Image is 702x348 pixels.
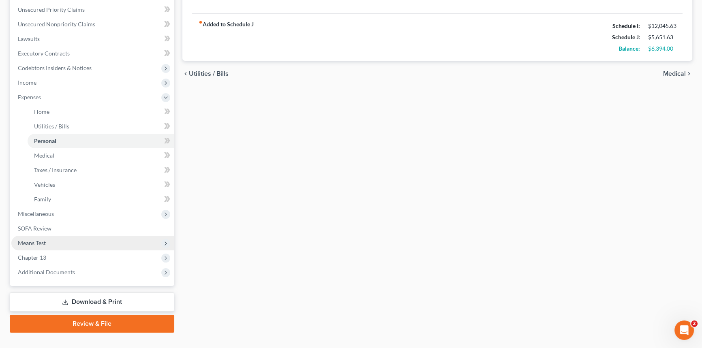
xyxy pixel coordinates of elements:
[11,32,174,46] a: Lawsuits
[34,152,54,159] span: Medical
[691,320,698,327] span: 2
[199,20,254,54] strong: Added to Schedule J
[18,239,46,246] span: Means Test
[28,192,174,207] a: Family
[18,64,92,71] span: Codebtors Insiders & Notices
[18,210,54,217] span: Miscellaneous
[648,45,676,53] div: $6,394.00
[18,254,46,261] span: Chapter 13
[18,94,41,100] span: Expenses
[612,22,640,29] strong: Schedule I:
[28,177,174,192] a: Vehicles
[10,315,174,333] a: Review & File
[18,79,36,86] span: Income
[34,108,49,115] span: Home
[612,34,640,41] strong: Schedule J:
[11,221,174,236] a: SOFA Review
[28,163,174,177] a: Taxes / Insurance
[182,70,229,77] button: chevron_left Utilities / Bills
[182,70,189,77] i: chevron_left
[28,119,174,134] a: Utilities / Bills
[663,70,686,77] span: Medical
[18,225,51,232] span: SOFA Review
[34,196,51,203] span: Family
[34,181,55,188] span: Vehicles
[18,50,70,57] span: Executory Contracts
[11,2,174,17] a: Unsecured Priority Claims
[11,46,174,61] a: Executory Contracts
[11,17,174,32] a: Unsecured Nonpriority Claims
[18,6,85,13] span: Unsecured Priority Claims
[189,70,229,77] span: Utilities / Bills
[28,148,174,163] a: Medical
[34,137,56,144] span: Personal
[686,70,692,77] i: chevron_right
[18,35,40,42] span: Lawsuits
[199,20,203,24] i: fiber_manual_record
[648,33,676,41] div: $5,651.63
[28,105,174,119] a: Home
[18,269,75,275] span: Additional Documents
[34,167,77,173] span: Taxes / Insurance
[648,22,676,30] div: $12,045.63
[34,123,69,130] span: Utilities / Bills
[10,292,174,312] a: Download & Print
[18,21,95,28] span: Unsecured Nonpriority Claims
[663,70,692,77] button: Medical chevron_right
[674,320,694,340] iframe: Intercom live chat
[619,45,640,52] strong: Balance:
[28,134,174,148] a: Personal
